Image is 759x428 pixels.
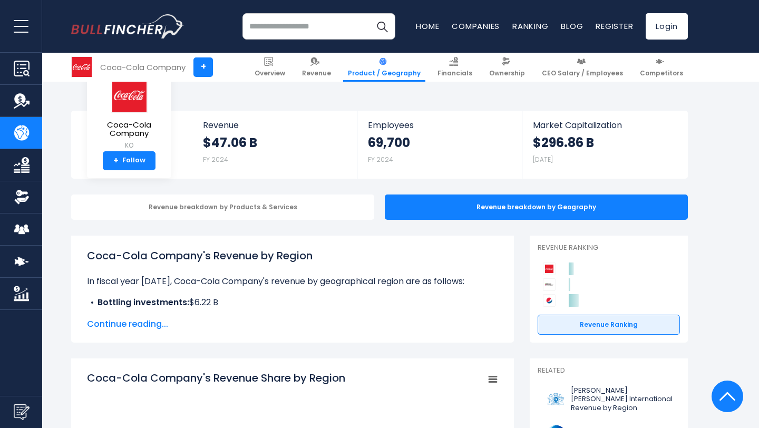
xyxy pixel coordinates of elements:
span: Product / Geography [348,69,421,77]
a: Revenue Ranking [538,315,680,335]
a: Overview [250,53,290,82]
strong: 69,700 [368,134,410,151]
span: Employees [368,120,511,130]
span: Ownership [489,69,525,77]
img: PepsiCo competitors logo [543,294,556,307]
a: Revenue $47.06 B FY 2024 [192,111,357,179]
a: Product / Geography [343,53,425,82]
a: Blog [561,21,583,32]
small: FY 2024 [203,155,228,164]
a: Register [596,21,633,32]
img: PM logo [544,387,568,411]
a: Competitors [635,53,688,82]
small: FY 2024 [368,155,393,164]
a: Home [416,21,439,32]
span: Coca-Cola Company [95,121,163,138]
span: Financials [437,69,472,77]
div: Revenue breakdown by Geography [385,194,688,220]
tspan: Coca-Cola Company's Revenue Share by Region [87,371,345,385]
span: Revenue [203,120,347,130]
h1: Coca-Cola Company's Revenue by Region [87,248,498,264]
a: Coca-Cola Company KO [95,77,163,151]
a: Ownership [484,53,530,82]
img: Coca-Cola Company competitors logo [543,262,556,275]
img: Keurig Dr Pepper competitors logo [543,278,556,291]
p: Related [538,366,680,375]
a: + [193,57,213,77]
a: Employees 69,700 FY 2024 [357,111,521,179]
span: Competitors [640,69,683,77]
a: Revenue [297,53,336,82]
li: $6.22 B [87,296,498,309]
a: Go to homepage [71,14,184,38]
small: [DATE] [533,155,553,164]
span: Continue reading... [87,318,498,330]
span: Market Capitalization [533,120,676,130]
b: Europe: [98,309,130,321]
span: Overview [255,69,285,77]
a: +Follow [103,151,155,170]
b: Bottling investments: [98,296,189,308]
a: CEO Salary / Employees [537,53,628,82]
a: Companies [452,21,500,32]
a: Market Capitalization $296.86 B [DATE] [522,111,687,179]
a: Financials [433,53,477,82]
strong: $47.06 B [203,134,257,151]
p: Revenue Ranking [538,244,680,252]
img: KO logo [111,77,148,113]
div: Revenue breakdown by Products & Services [71,194,374,220]
span: Revenue [302,69,331,77]
a: [PERSON_NAME] [PERSON_NAME] International Revenue by Region [538,384,680,416]
div: Coca-Cola Company [100,61,186,73]
img: KO logo [72,57,92,77]
button: Search [369,13,395,40]
strong: + [113,156,119,166]
a: Login [646,13,688,40]
img: bullfincher logo [71,14,184,38]
a: Ranking [512,21,548,32]
img: Ownership [14,189,30,205]
li: $8.12 B [87,309,498,322]
strong: $296.86 B [533,134,594,151]
small: KO [95,141,163,150]
span: CEO Salary / Employees [542,69,623,77]
span: [PERSON_NAME] [PERSON_NAME] International Revenue by Region [571,386,674,413]
p: In fiscal year [DATE], Coca-Cola Company's revenue by geographical region are as follows: [87,275,498,288]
